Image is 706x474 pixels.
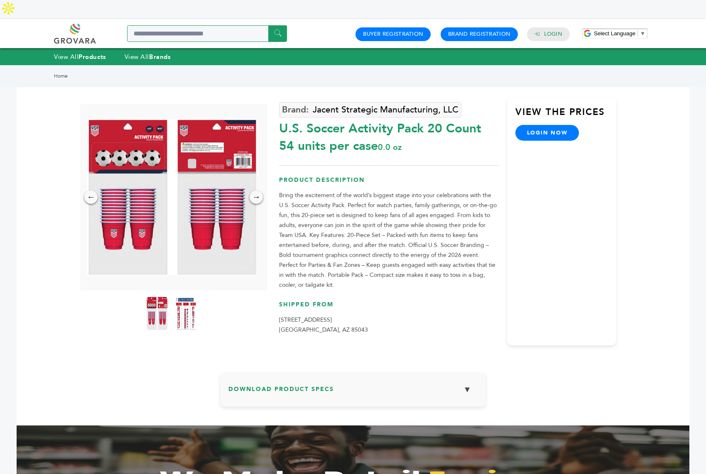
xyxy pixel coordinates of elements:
[84,191,98,204] div: ←
[147,297,167,330] img: U.S. Soccer Activity Pack – 20 Count 54 units per case 0.0 oz
[457,381,478,398] button: ▼
[279,301,498,315] h3: Shipped From
[515,106,617,125] h3: View the Prices
[279,176,498,191] h3: Product Description
[127,25,287,42] input: Search a product or brand...
[279,315,498,335] p: [STREET_ADDRESS] [GEOGRAPHIC_DATA], AZ 85043
[54,53,106,61] a: View AllProducts
[594,30,645,37] a: Select Language​
[279,116,498,155] div: U.S. Soccer Activity Pack 20 Count 54 units per case
[544,30,562,38] a: Login
[640,30,645,37] span: ▼
[378,142,402,153] span: 0.0 oz
[176,297,196,330] img: U.S. Soccer Activity Pack – 20 Count 54 units per case 0.0 oz
[448,30,510,38] a: Brand Registration
[78,53,106,61] strong: Products
[515,125,579,141] a: login now
[279,102,461,117] a: Jacent Strategic Manufacturing, LLC
[363,30,423,38] a: Buyer Registration
[149,53,171,61] strong: Brands
[594,30,635,37] span: Select Language
[87,119,257,275] img: U.S. Soccer Activity Pack – 20 Count 54 units per case 0.0 oz
[125,53,171,61] a: View AllBrands
[250,191,263,204] div: →
[54,73,68,79] a: Home
[279,191,498,290] p: Bring the excitement of the world’s biggest stage into your celebrations with the U.S. Soccer Act...
[228,381,478,405] h3: Download Product Specs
